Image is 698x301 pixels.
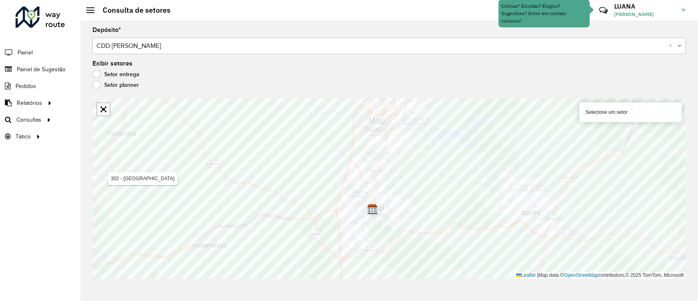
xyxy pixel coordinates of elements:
[514,272,686,279] div: Map data © contributors,© 2025 TomTom, Microsoft
[516,272,536,278] a: Leaflet
[92,70,139,78] label: Setor entrega
[16,82,36,91] span: Pedidos
[94,6,171,15] h2: Consulta de setores
[18,48,33,57] span: Painel
[537,272,538,278] span: |
[579,102,682,122] div: Selecione um setor
[16,132,31,141] span: Tático
[17,99,42,107] span: Relatórios
[92,25,121,35] label: Depósito
[564,272,599,278] a: OpenStreetMap
[97,103,110,115] a: Abrir mapa em tela cheia
[17,65,65,74] span: Painel de Sugestão
[595,2,612,19] a: Contato Rápido
[92,81,139,89] label: Setor planner
[669,41,676,51] span: Clear all
[614,2,676,10] h3: LUANA
[92,59,132,68] label: Exibir setores
[614,11,676,18] span: [PERSON_NAME]
[16,115,41,124] span: Consultas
